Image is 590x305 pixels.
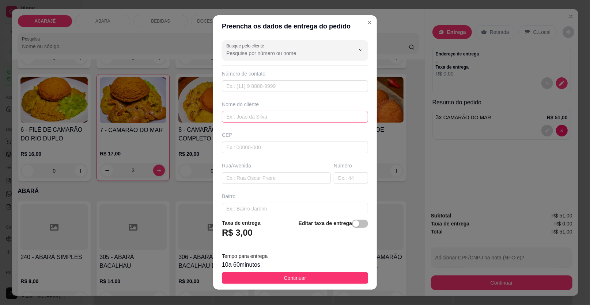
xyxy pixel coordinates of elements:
h3: R$ 3,00 [222,227,253,239]
input: Ex.: Bairro Jardim [222,203,368,215]
div: CEP [222,131,368,139]
button: Show suggestions [355,44,367,56]
strong: Editar taxa de entrega [299,220,352,226]
button: Continuar [222,272,368,284]
input: Ex.: 44 [334,172,368,184]
div: Nome do cliente [222,101,368,108]
label: Busque pelo cliente [226,43,267,49]
div: 10 a 60 minutos [222,260,368,269]
input: Ex.: Rua Oscar Freire [222,172,331,184]
div: Rua/Avenida [222,162,331,169]
input: Busque pelo cliente [226,50,343,57]
input: Ex.: 00000-000 [222,142,368,153]
span: Continuar [284,274,306,282]
input: Ex.: (11) 9 8888-9999 [222,80,368,92]
div: Bairro [222,193,368,200]
input: Ex.: João da Silva [222,111,368,123]
div: Número de contato [222,70,368,77]
strong: Taxa de entrega [222,220,261,226]
header: Preencha os dados de entrega do pedido [213,15,377,37]
span: Tempo para entrega [222,253,268,259]
button: Close [364,17,375,28]
div: Número [334,162,368,169]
